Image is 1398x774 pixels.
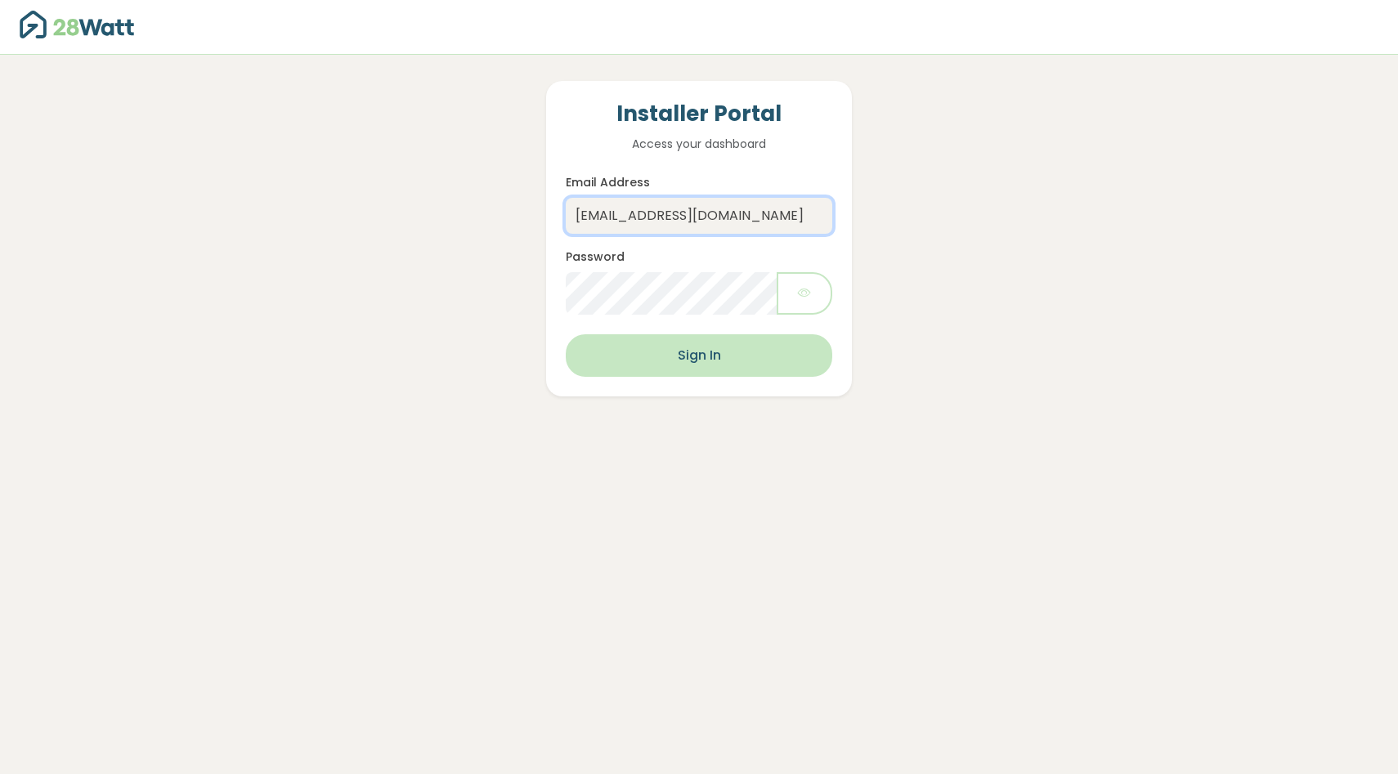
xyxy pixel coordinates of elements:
[20,11,134,38] img: 28Watt
[566,101,832,128] h4: Installer Portal
[566,334,832,377] button: Sign In
[566,198,832,234] input: Enter your email
[566,174,650,191] label: Email Address
[566,135,832,153] p: Access your dashboard
[566,248,625,266] label: Password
